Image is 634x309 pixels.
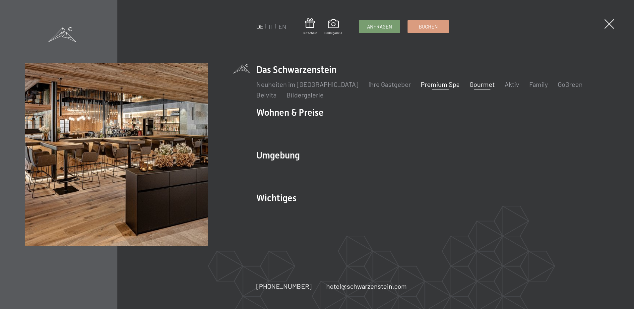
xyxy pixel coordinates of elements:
span: Gutschein [303,31,317,35]
a: Ihre Gastgeber [368,80,411,88]
a: Family [529,80,548,88]
a: Anfragen [359,20,400,33]
span: Buchen [419,23,438,30]
a: Premium Spa [421,80,460,88]
a: Gourmet [470,80,495,88]
span: Anfragen [367,23,392,30]
a: Belvita [256,91,277,99]
a: Aktiv [505,80,519,88]
span: [PHONE_NUMBER] [256,282,312,290]
a: EN [279,23,286,30]
a: Bildergalerie [324,19,342,35]
a: DE [256,23,264,30]
a: IT [269,23,274,30]
a: Buchen [408,20,449,33]
a: Gutschein [303,18,317,35]
a: GoGreen [558,80,583,88]
a: Bildergalerie [286,91,324,99]
a: hotel@schwarzenstein.com [326,281,407,291]
a: [PHONE_NUMBER] [256,281,312,291]
a: Neuheiten im [GEOGRAPHIC_DATA] [256,80,358,88]
span: Bildergalerie [324,31,342,35]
